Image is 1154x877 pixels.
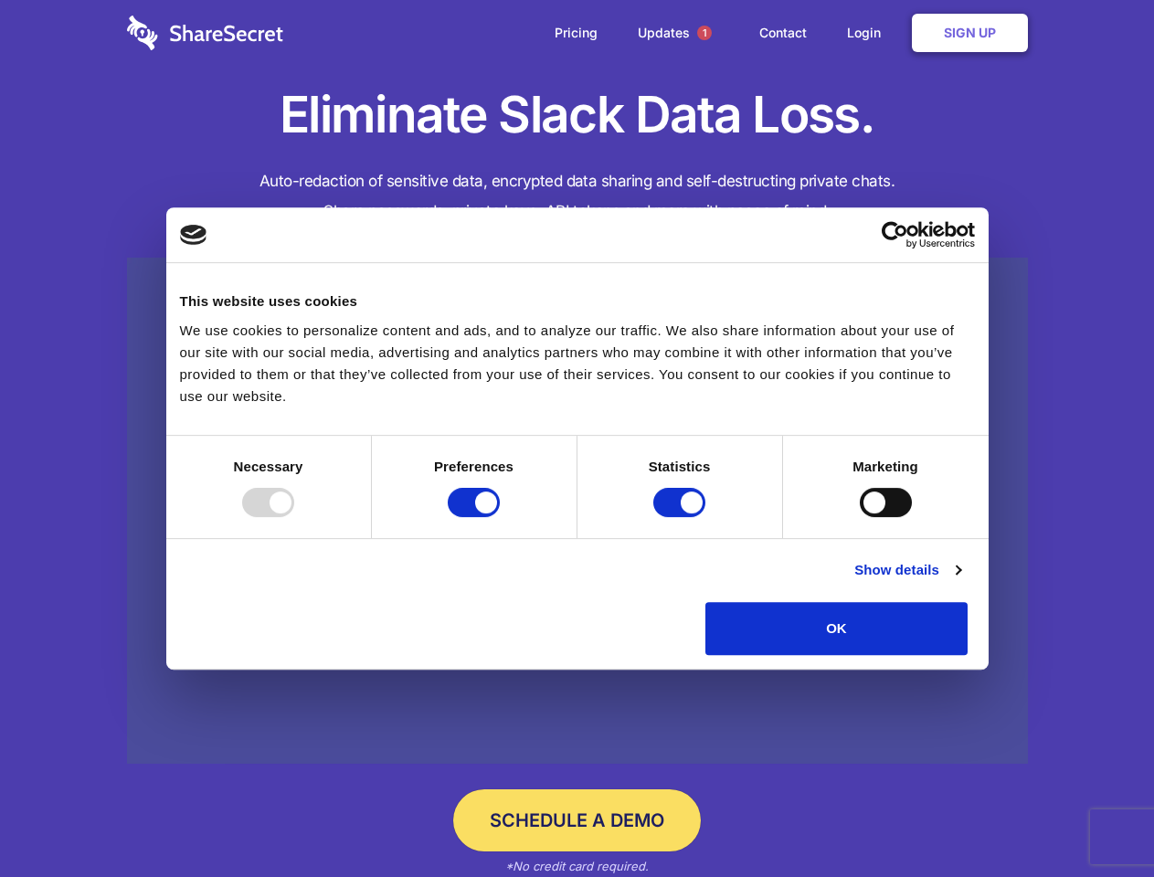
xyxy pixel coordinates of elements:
a: Login [829,5,908,61]
a: Sign Up [912,14,1028,52]
a: Schedule a Demo [453,789,701,851]
strong: Statistics [649,459,711,474]
span: 1 [697,26,712,40]
a: Show details [854,559,960,581]
img: logo [180,225,207,245]
strong: Necessary [234,459,303,474]
div: We use cookies to personalize content and ads, and to analyze our traffic. We also share informat... [180,320,975,407]
a: Wistia video thumbnail [127,258,1028,765]
button: OK [705,602,968,655]
a: Pricing [536,5,616,61]
a: Usercentrics Cookiebot - opens in a new window [815,221,975,248]
strong: Marketing [852,459,918,474]
h1: Eliminate Slack Data Loss. [127,82,1028,148]
em: *No credit card required. [505,859,649,873]
div: This website uses cookies [180,291,975,312]
h4: Auto-redaction of sensitive data, encrypted data sharing and self-destructing private chats. Shar... [127,166,1028,227]
a: Contact [741,5,825,61]
img: logo-wordmark-white-trans-d4663122ce5f474addd5e946df7df03e33cb6a1c49d2221995e7729f52c070b2.svg [127,16,283,50]
strong: Preferences [434,459,513,474]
